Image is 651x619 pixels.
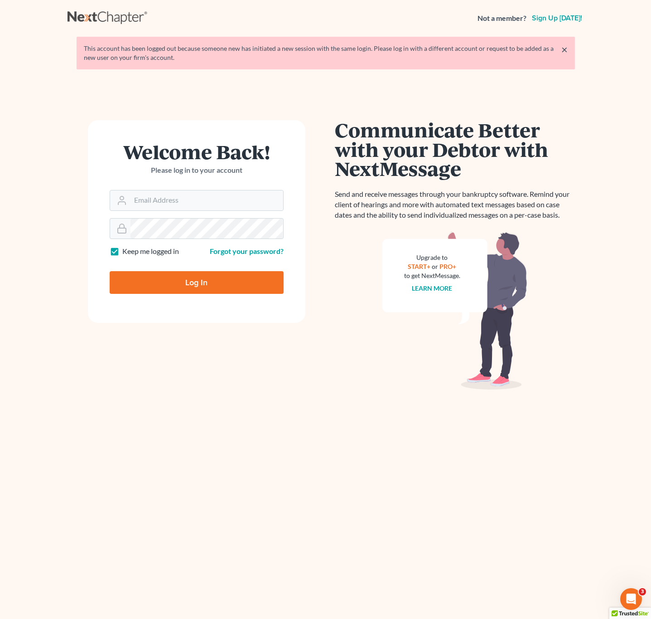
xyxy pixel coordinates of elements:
[335,189,575,220] p: Send and receive messages through your bankruptcy software. Remind your client of hearings and mo...
[477,13,526,24] strong: Not a member?
[432,263,438,270] span: or
[530,15,584,22] a: Sign up [DATE]!
[110,165,284,175] p: Please log in to your account
[130,190,283,210] input: Email Address
[84,44,568,62] div: This account has been logged out because someone new has initiated a new session with the same lo...
[439,263,456,270] a: PRO+
[210,247,284,255] a: Forgot your password?
[404,271,460,280] div: to get NextMessage.
[110,271,284,294] input: Log In
[404,253,460,262] div: Upgrade to
[412,284,452,292] a: Learn more
[639,588,646,595] span: 3
[382,231,527,390] img: nextmessage_bg-59042aed3d76b12b5cd301f8e5b87938c9018125f34e5fa2b7a6b67550977c72.svg
[408,263,430,270] a: START+
[620,588,642,610] iframe: Intercom live chat
[122,246,179,257] label: Keep me logged in
[561,44,568,55] a: ×
[335,120,575,178] h1: Communicate Better with your Debtor with NextMessage
[110,142,284,161] h1: Welcome Back!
